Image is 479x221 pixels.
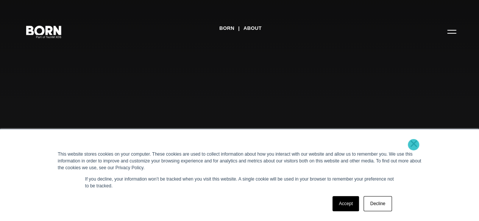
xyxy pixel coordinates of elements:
a: Decline [364,196,392,211]
a: × [409,140,418,147]
a: Accept [332,196,359,211]
a: BORN [219,23,234,34]
a: About [243,23,262,34]
button: Open [443,23,461,39]
p: If you decline, your information won’t be tracked when you visit this website. A single cookie wi... [85,176,394,189]
div: This website stores cookies on your computer. These cookies are used to collect information about... [58,151,421,171]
